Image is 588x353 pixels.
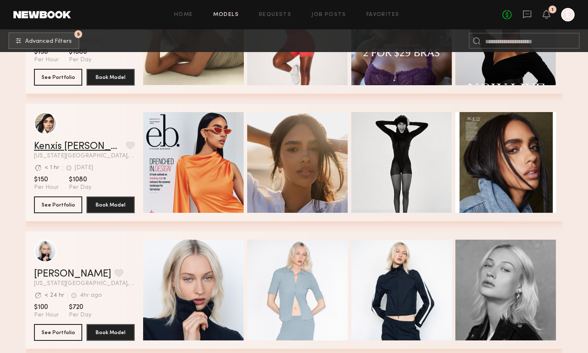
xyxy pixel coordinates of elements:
a: Favorites [366,12,400,18]
span: $720 [69,303,91,311]
span: $100 [34,303,59,311]
span: 5 [77,32,80,36]
button: See Portfolio [34,69,82,86]
div: [DATE] [75,165,93,171]
button: Book Model [86,196,135,213]
span: [US_STATE][GEOGRAPHIC_DATA], [GEOGRAPHIC_DATA] [34,153,135,159]
button: Book Model [86,324,135,341]
a: [PERSON_NAME] [34,269,111,279]
a: Home [174,12,193,18]
div: < 24 hr [44,293,64,298]
a: Models [213,12,239,18]
span: Per Hour [34,56,59,64]
span: $1080 [69,175,91,184]
button: 5Advanced Filters [8,32,79,49]
button: Book Model [86,69,135,86]
a: Kenxis [PERSON_NAME] [34,141,123,152]
span: Per Hour [34,184,59,191]
span: Advanced Filters [25,39,72,44]
span: Per Day [69,184,91,191]
div: 4hr ago [80,293,102,298]
button: See Portfolio [34,324,82,341]
a: Requests [259,12,291,18]
span: $1080 [69,48,91,56]
div: 1 [551,8,554,12]
a: E [561,8,575,21]
a: Job Posts [311,12,346,18]
span: $150 [34,48,59,56]
span: $150 [34,175,59,184]
span: Per Day [69,311,91,319]
button: See Portfolio [34,196,82,213]
span: Per Day [69,56,91,64]
span: Per Hour [34,311,59,319]
span: [US_STATE][GEOGRAPHIC_DATA], [GEOGRAPHIC_DATA] [34,281,135,287]
div: < 1 hr [44,165,59,171]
